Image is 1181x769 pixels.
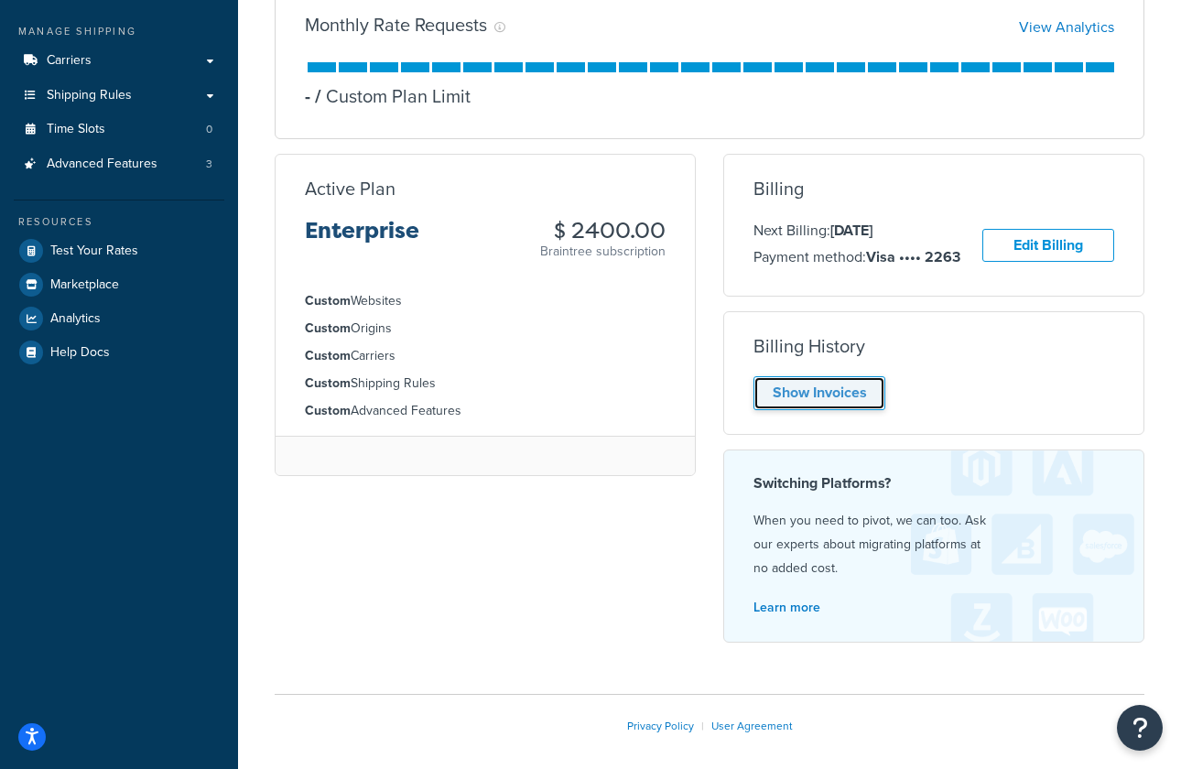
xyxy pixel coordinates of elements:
[14,79,224,113] a: Shipping Rules
[14,113,224,146] li: Time Slots
[47,122,105,137] span: Time Slots
[305,401,666,421] li: Advanced Features
[315,82,321,110] span: /
[711,718,793,734] a: User Agreement
[47,157,157,172] span: Advanced Features
[305,179,395,199] h3: Active Plan
[14,44,224,78] a: Carriers
[753,509,1114,580] p: When you need to pivot, we can too. Ask our experts about migrating platforms at no added cost.
[753,219,960,243] p: Next Billing:
[47,53,92,69] span: Carriers
[310,83,471,109] p: Custom Plan Limit
[753,336,865,356] h3: Billing History
[305,401,351,420] strong: Custom
[305,291,666,311] li: Websites
[14,336,224,369] a: Help Docs
[753,376,885,410] a: Show Invoices
[982,229,1114,263] a: Edit Billing
[14,302,224,335] a: Analytics
[47,88,132,103] span: Shipping Rules
[14,268,224,301] a: Marketplace
[305,15,487,35] h3: Monthly Rate Requests
[1019,16,1114,38] a: View Analytics
[50,277,119,293] span: Marketplace
[540,219,666,243] h3: $ 2400.00
[206,122,212,137] span: 0
[305,319,666,339] li: Origins
[305,291,351,310] strong: Custom
[830,220,872,241] strong: [DATE]
[14,147,224,181] a: Advanced Features 3
[305,346,351,365] strong: Custom
[50,244,138,259] span: Test Your Rates
[305,219,419,257] h3: Enterprise
[627,718,694,734] a: Privacy Policy
[50,311,101,327] span: Analytics
[305,374,666,394] li: Shipping Rules
[305,346,666,366] li: Carriers
[753,472,1114,494] h4: Switching Platforms?
[1117,705,1163,751] button: Open Resource Center
[866,246,960,267] strong: Visa •••• 2263
[753,179,804,199] h3: Billing
[206,157,212,172] span: 3
[701,718,704,734] span: |
[14,234,224,267] a: Test Your Rates
[305,374,351,393] strong: Custom
[14,214,224,230] div: Resources
[14,24,224,39] div: Manage Shipping
[753,245,960,269] p: Payment method:
[50,345,110,361] span: Help Docs
[305,83,310,109] p: -
[753,598,820,617] a: Learn more
[540,243,666,261] p: Braintree subscription
[14,113,224,146] a: Time Slots 0
[14,147,224,181] li: Advanced Features
[305,319,351,338] strong: Custom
